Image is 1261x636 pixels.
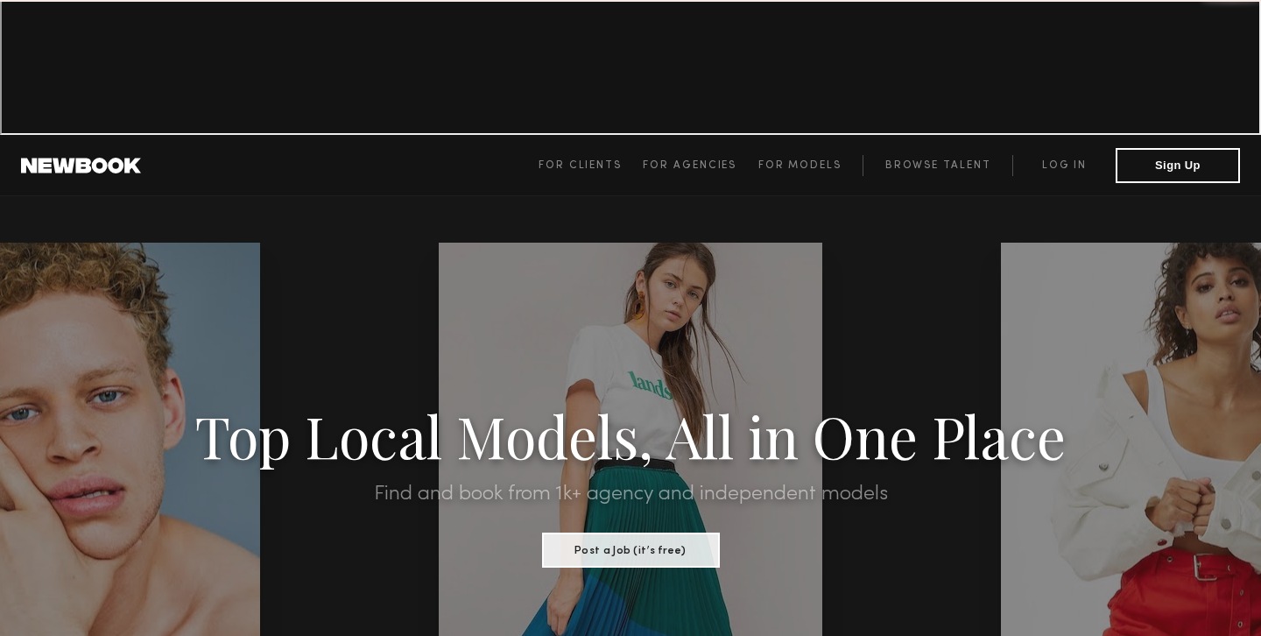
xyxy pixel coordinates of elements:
h2: Find and book from 1k+ agency and independent models [95,484,1166,505]
span: For Agencies [643,160,736,171]
a: For Agencies [643,155,757,176]
button: Post a Job (it’s free) [542,533,720,568]
h1: Top Local Models, All in One Place [95,408,1166,463]
button: Sign Up [1116,148,1240,183]
a: For Models [758,155,863,176]
span: For Clients [539,160,622,171]
a: Browse Talent [863,155,1012,176]
a: Log in [1012,155,1116,176]
span: For Models [758,160,842,171]
a: Post a Job (it’s free) [542,539,720,558]
a: For Clients [539,155,643,176]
